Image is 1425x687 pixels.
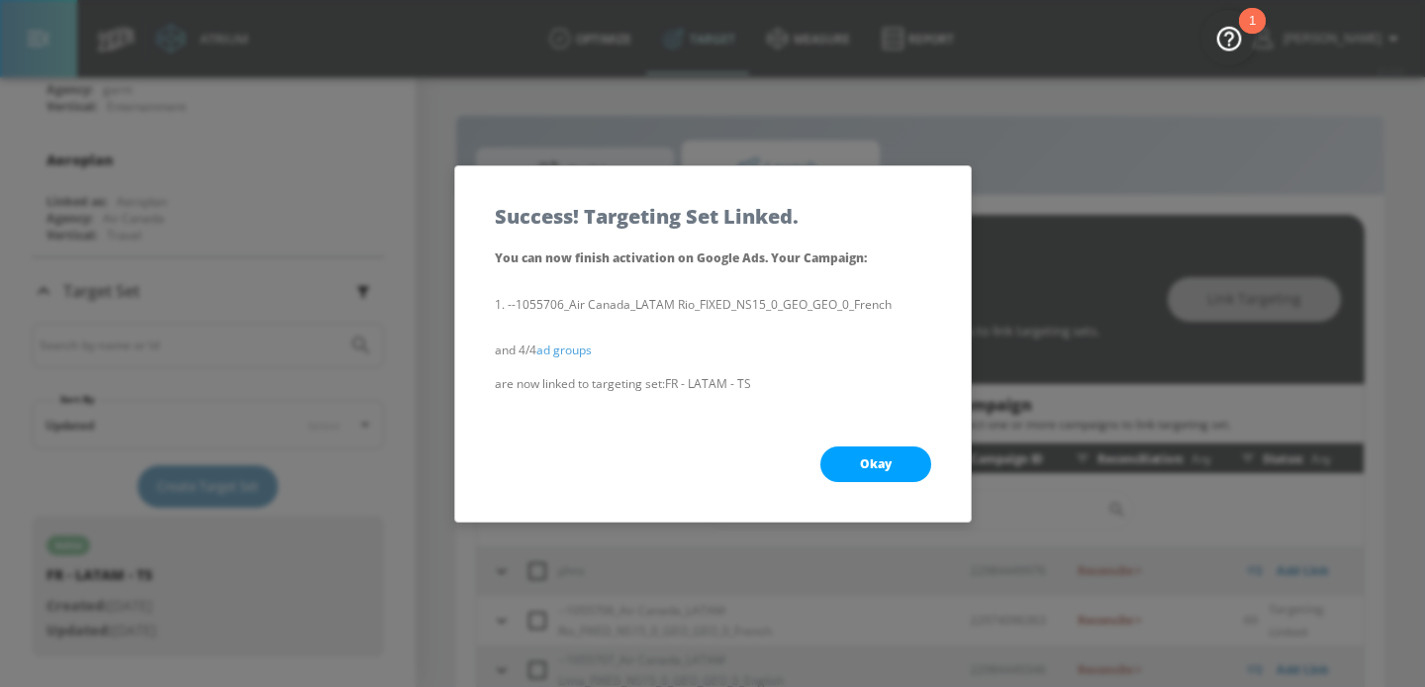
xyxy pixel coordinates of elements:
[495,340,931,361] p: and 4/4
[1249,21,1256,47] div: 1
[860,456,892,472] span: Okay
[1201,10,1257,65] button: Open Resource Center, 1 new notification
[495,373,931,395] p: are now linked to targeting set: FR - LATAM - TS
[495,246,931,270] p: You can now finish activation on Google Ads. Your Campaign :
[820,446,931,482] button: Okay
[495,206,799,227] h5: Success! Targeting Set Linked.
[536,342,592,358] a: ad groups
[495,294,931,316] li: --1055706_Air Canada_LATAM Rio_FIXED_NS15_0_GEO_GEO_0_French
